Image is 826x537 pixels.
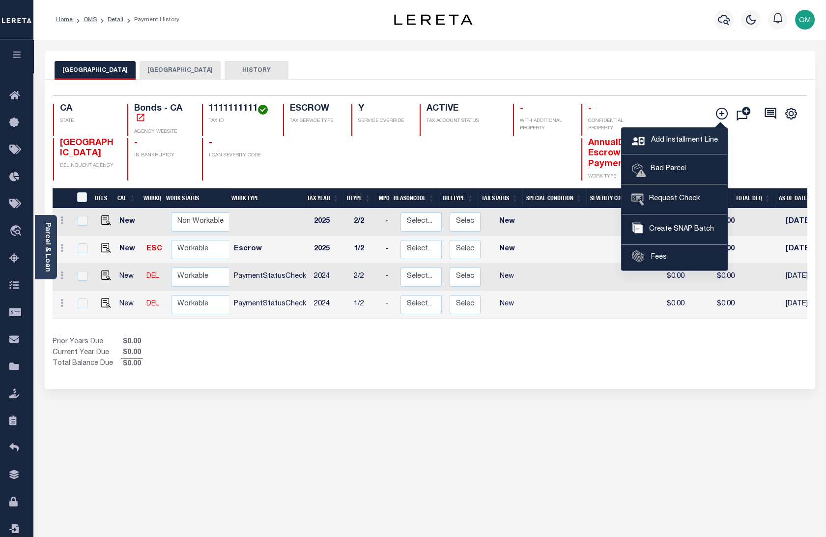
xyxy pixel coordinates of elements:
th: BillType: activate to sort column ascending [439,188,478,209]
td: New [115,209,142,236]
th: &nbsp;&nbsp;&nbsp;&nbsp;&nbsp;&nbsp;&nbsp;&nbsp;&nbsp;&nbsp; [53,188,71,209]
span: $0.00 [121,348,143,358]
th: Tax Status: activate to sort column ascending [478,188,522,209]
p: SERVICE OVERRIDE [358,118,408,125]
td: New [115,291,142,319]
span: Fees [648,252,666,263]
a: OMS [84,17,97,23]
td: 2024 [310,291,350,319]
th: RType: activate to sort column ascending [343,188,375,209]
td: - [382,291,397,319]
td: Prior Years Due [53,337,121,348]
td: 2024 [310,264,350,291]
th: MPO [375,188,390,209]
td: New [484,264,529,291]
h4: ACTIVE [427,104,501,115]
td: New [115,264,142,291]
a: Home [56,17,73,23]
span: Request Check [644,194,699,205]
td: New [484,236,529,264]
a: Parcel & Loan [44,222,51,272]
span: - [520,104,523,113]
th: ReasonCode: activate to sort column ascending [390,188,439,209]
p: TAX SERVICE TYPE [290,118,340,125]
p: AGENCY WEBSITE [134,128,190,136]
th: Severity Code: activate to sort column ascending [586,188,640,209]
span: Add Installment Line [648,135,717,146]
h4: Bonds - CA [134,104,190,125]
td: - [382,209,397,236]
td: $0.00 [647,264,688,291]
button: [GEOGRAPHIC_DATA] [55,61,136,80]
td: New [484,209,529,236]
img: logo-dark.svg [394,14,473,25]
img: svg+xml;base64,PHN2ZyB4bWxucz0iaHR0cDovL3d3dy53My5vcmcvMjAwMC9zdmciIHBvaW50ZXItZXZlbnRzPSJub25lIi... [795,10,815,30]
a: DEL [146,273,159,280]
li: Payment History [123,15,179,24]
a: Add Installment Line [622,128,727,154]
td: - [382,264,397,291]
p: TAX ACCOUNT STATUS [427,118,501,125]
span: Bad Parcel [646,164,685,175]
span: - [588,104,592,113]
td: 2025 [310,209,350,236]
button: [GEOGRAPHIC_DATA] [140,61,221,80]
th: &nbsp; [71,188,91,209]
p: CONFIDENTIAL PROPERTY [588,118,644,132]
th: Tax Year: activate to sort column ascending [303,188,343,209]
td: $0.00 [688,264,739,291]
td: 2025 [310,236,350,264]
td: 2/2 [350,209,382,236]
td: PaymentStatusCheck [230,264,310,291]
td: 1/2 [350,236,382,264]
h4: Y [358,104,408,115]
th: Total DLQ: activate to sort column ascending [732,188,775,209]
td: 2/2 [350,264,382,291]
th: Work Status [162,188,229,209]
td: New [484,291,529,319]
a: Create SNAP Batch [622,215,727,245]
a: DEL [146,300,159,307]
td: $0.00 [688,291,739,319]
span: [GEOGRAPHIC_DATA] [60,139,114,158]
span: - [134,139,138,148]
p: DELINQUENT AGENCY [60,162,116,170]
a: Detail [108,17,123,23]
td: Escrow [230,236,310,264]
td: $0.00 [647,291,688,319]
p: WITH ADDITIONAL PROPERTY [520,118,570,132]
h4: ESCROW [290,104,340,115]
a: Request Check [622,185,727,214]
th: Work Type [228,188,303,209]
span: - [209,139,212,148]
th: Special Condition: activate to sort column ascending [522,188,586,209]
a: Fees [622,245,727,270]
i: travel_explore [9,225,25,238]
th: CAL: activate to sort column ascending [114,188,140,209]
h4: 1111111111 [209,104,271,115]
h4: CA [60,104,116,115]
p: LOAN SEVERITY CODE [209,152,271,159]
td: 1/2 [350,291,382,319]
span: Create SNAP Batch [646,224,713,235]
a: Bad Parcel [622,155,727,184]
td: Total Balance Due [53,358,121,369]
th: DTLS [91,188,114,209]
td: Current Year Due [53,348,121,358]
p: TAX ID [209,118,271,125]
th: WorkQ [140,188,162,209]
span: AnnualDelinquency Escrow PaymentStatusCheck [588,139,684,169]
button: HISTORY [225,61,288,80]
td: New [115,236,142,264]
p: STATE [60,118,116,125]
p: WORK TYPE [588,173,644,180]
span: $0.00 [121,337,143,348]
button: Add Installment Line Bad Parcel Request Check Create SNAP Batch Fees [708,107,732,120]
td: - [382,236,397,264]
span: $0.00 [121,359,143,370]
th: As of Date: activate to sort column ascending [775,188,820,209]
p: IN BANKRUPTCY [134,152,190,159]
a: ESC [146,245,162,252]
td: PaymentStatusCheck [230,291,310,319]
